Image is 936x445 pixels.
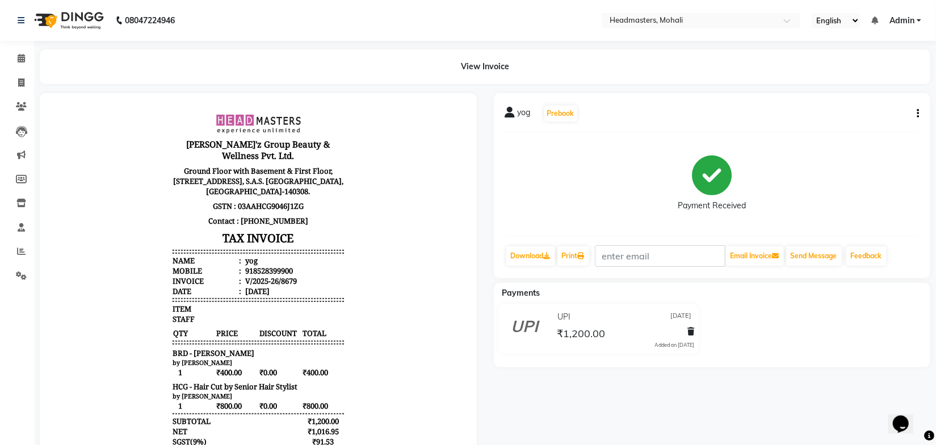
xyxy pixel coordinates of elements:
button: Prebook [544,106,577,121]
span: ₹0.00 [208,296,250,307]
p: GSTN : 03AAHCG9046J1ZG [121,94,293,109]
div: ( ) [121,342,156,352]
div: [DATE] [192,182,219,192]
div: ₹91.53 [251,332,293,342]
div: 918528399900 [192,161,242,171]
small: by [PERSON_NAME] [121,287,181,296]
small: by [PERSON_NAME] [121,254,181,262]
div: Payment Received [678,200,746,212]
div: yog [192,151,207,161]
div: NET [121,322,136,332]
button: Email Invoice [726,246,784,266]
span: ₹0.00 [208,262,250,274]
div: V/2025-26/8679 [192,171,246,182]
span: : [188,171,190,182]
span: DISCOUNT [208,223,250,234]
iframe: chat widget [888,400,925,434]
b: 08047224946 [125,5,175,36]
span: yog [518,107,531,123]
span: [DATE] [670,311,691,323]
a: Feedback [846,246,887,266]
img: file_1726229837424.jpg [165,9,250,30]
span: TOTAL [251,223,293,234]
span: : [188,151,190,161]
a: Download [506,246,555,266]
h3: [PERSON_NAME]'z Group Beauty & Wellness Pvt. Ltd. [121,32,293,59]
p: Contact : [PHONE_NUMBER] [121,109,293,124]
span: Admin [889,15,914,27]
span: QTY [121,223,163,234]
p: Ground Floor with Basement & First Floor, [STREET_ADDRESS], S.A.S. [GEOGRAPHIC_DATA],[GEOGRAPHIC_... [121,59,293,94]
a: Print [557,246,589,266]
span: CGST [121,342,140,352]
div: Date [121,182,190,192]
span: Payments [502,288,540,298]
span: ITEM [121,199,140,209]
span: ₹800.00 [165,296,207,307]
h3: TAX INVOICE [121,124,293,144]
div: ₹1,016.95 [251,322,293,332]
div: View Invoice [40,49,930,84]
span: STAFF [121,209,144,220]
span: 9% [142,332,153,342]
div: Mobile [121,161,190,171]
span: : [188,182,190,192]
span: PRICE [165,223,207,234]
img: logo [29,5,107,36]
span: 9% [142,342,153,352]
span: ₹400.00 [251,262,293,274]
span: SGST [121,332,139,342]
span: 1 [121,296,163,307]
span: ₹400.00 [165,262,207,274]
span: 1 [121,262,163,274]
div: Invoice [121,171,190,182]
div: ₹91.53 [251,342,293,352]
div: ( ) [121,332,156,342]
div: Added on [DATE] [654,341,694,349]
span: ₹800.00 [251,296,293,307]
div: Name [121,151,190,161]
span: HCG - Hair Cut by Senior Hair Stylist [121,277,246,287]
span: ₹1,200.00 [557,327,605,343]
div: ₹1,200.00 [251,312,293,322]
span: : [188,161,190,171]
span: UPI [557,311,570,323]
div: SUBTOTAL [121,312,160,322]
input: enter email [595,245,725,267]
button: Send Message [786,246,842,266]
span: BRD - [PERSON_NAME] [121,244,203,254]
